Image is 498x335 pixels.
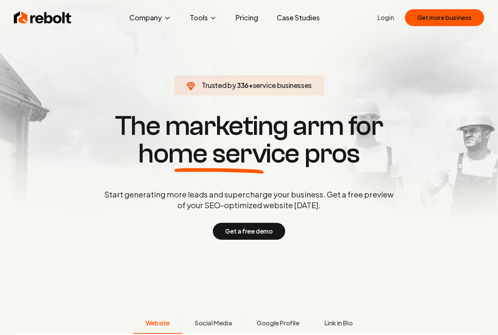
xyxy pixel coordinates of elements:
[64,112,434,167] h1: The marketing arm for pros
[312,314,365,334] button: Link in Bio
[182,314,244,334] button: Social Media
[123,10,177,25] button: Company
[14,10,72,25] img: Rebolt Logo
[133,314,182,334] button: Website
[229,10,264,25] a: Pricing
[244,314,311,334] button: Google Profile
[103,189,395,211] p: Start generating more leads and supercharge your business. Get a free preview of your SEO-optimiz...
[324,318,353,328] span: Link in Bio
[138,140,299,167] span: home service
[249,81,253,90] span: +
[271,10,326,25] a: Case Studies
[213,223,285,240] button: Get a free demo
[405,9,484,26] button: Get more business
[145,318,170,328] span: Website
[202,81,236,90] span: Trusted by
[257,318,299,328] span: Google Profile
[253,81,312,90] span: service businesses
[184,10,223,25] button: Tools
[195,318,232,328] span: Social Media
[237,80,249,91] span: 336
[378,13,394,22] a: Login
